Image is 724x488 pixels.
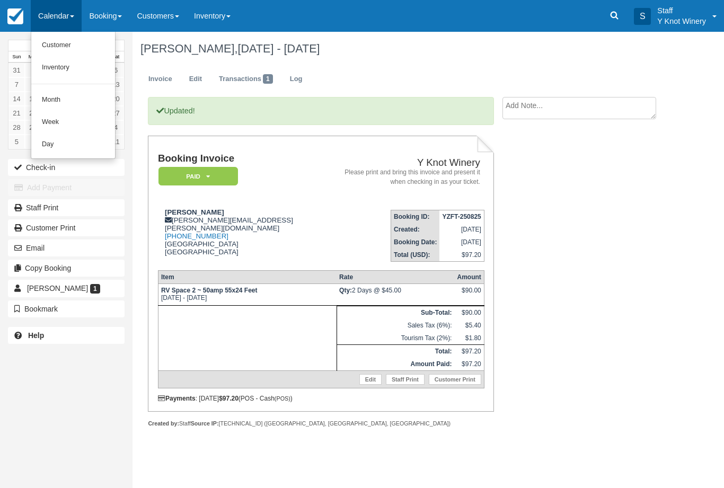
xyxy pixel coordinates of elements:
[31,32,116,159] ul: Calendar
[31,134,115,156] a: Day
[31,34,115,57] a: Customer
[31,111,115,134] a: Week
[31,89,115,111] a: Month
[31,57,115,79] a: Inventory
